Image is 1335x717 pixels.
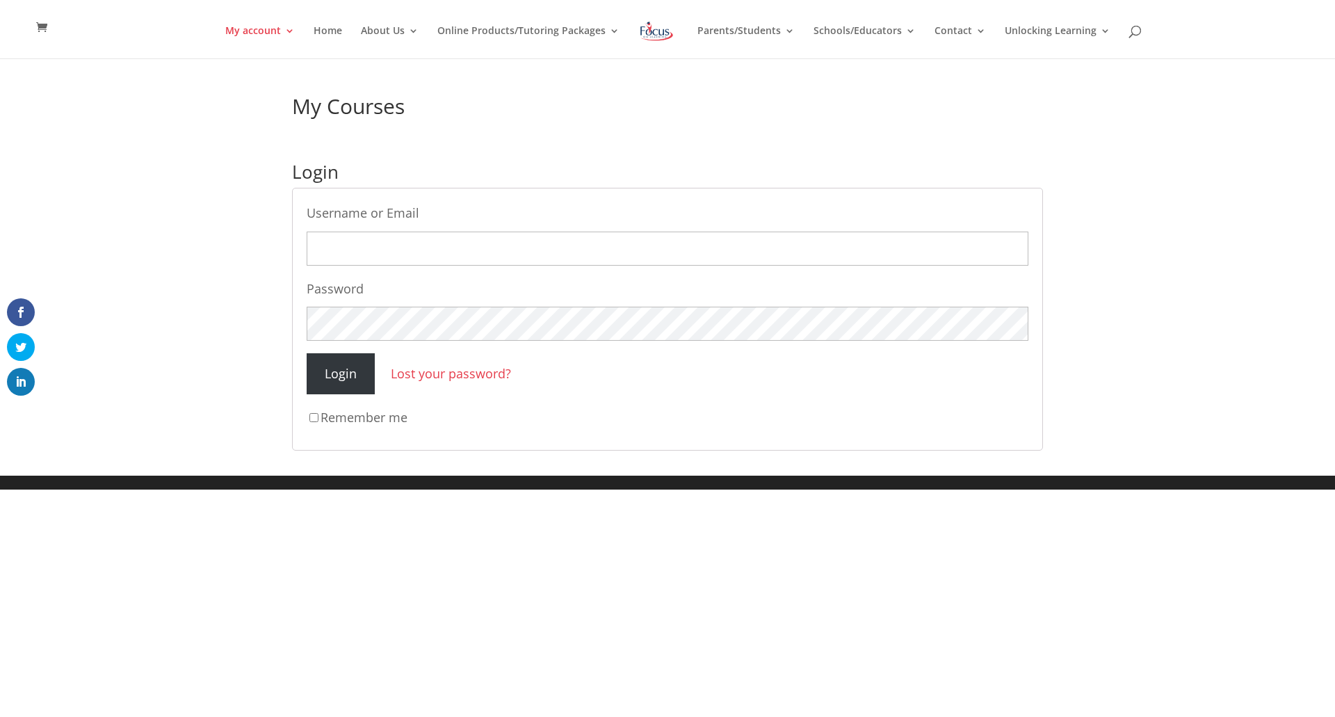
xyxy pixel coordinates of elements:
h1: My Courses [292,96,1043,124]
input: Login [307,353,375,394]
label: Remember me [307,407,1028,428]
h2: Login [292,163,1043,188]
a: About Us [361,26,419,58]
a: Online Products/Tutoring Packages [437,26,620,58]
a: Contact [934,26,986,58]
img: Focus on Learning [638,19,674,44]
a: Home [314,26,342,58]
a: Unlocking Learning [1005,26,1110,58]
a: My account [225,26,295,58]
a: Parents/Students [697,26,795,58]
label: Username or Email [307,202,1028,224]
a: Lost your password? [391,365,511,382]
input: Remember me [309,413,318,422]
a: Schools/Educators [814,26,916,58]
label: Password [307,278,1028,300]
